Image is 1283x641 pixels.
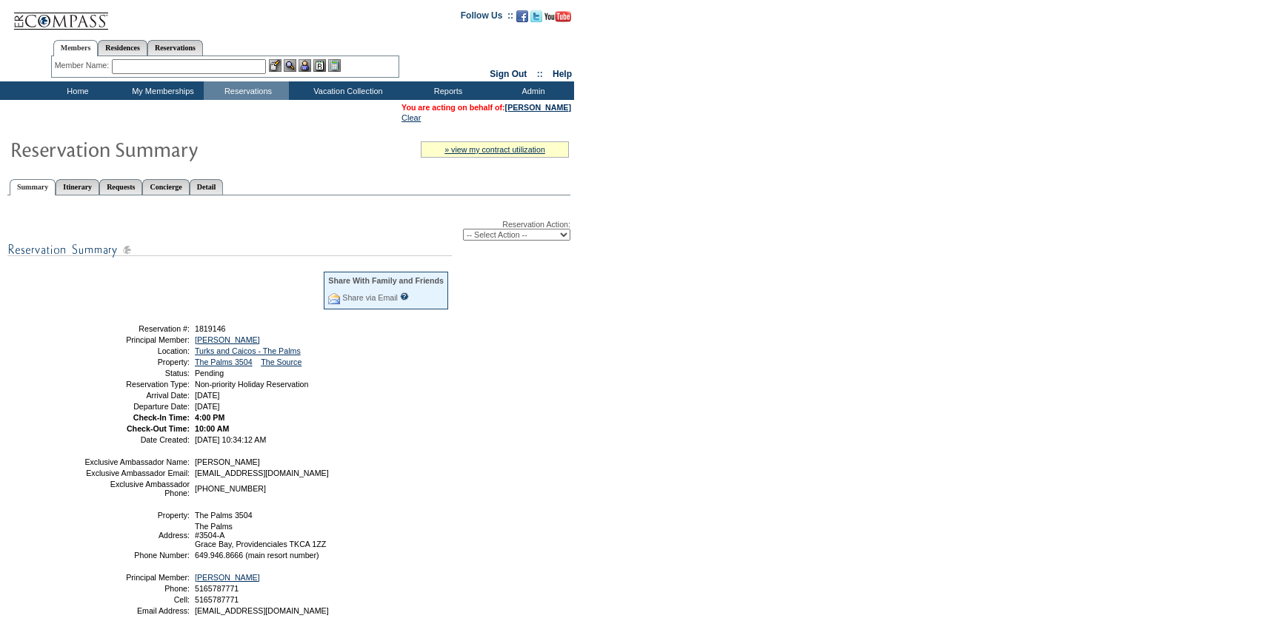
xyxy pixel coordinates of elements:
a: Help [553,69,572,79]
td: Address: [84,522,190,548]
img: b_edit.gif [269,59,281,72]
span: [EMAIL_ADDRESS][DOMAIN_NAME] [195,469,329,477]
td: Property: [84,511,190,520]
a: Members [53,40,99,56]
td: Reservation Type: [84,380,190,389]
td: Reports [404,81,489,100]
td: My Memberships [119,81,204,100]
span: 649.946.8666 (main resort number) [195,551,319,560]
span: 4:00 PM [195,413,224,422]
span: Non-priority Holiday Reservation [195,380,308,389]
td: Phone: [84,584,190,593]
a: Turks and Caicos - The Palms [195,346,301,355]
td: Exclusive Ambassador Phone: [84,480,190,497]
td: Home [33,81,119,100]
a: Summary [10,179,56,195]
input: What is this? [400,292,409,301]
a: » view my contract utilization [444,145,545,154]
span: [PHONE_NUMBER] [195,484,266,493]
td: Exclusive Ambassador Email: [84,469,190,477]
img: Reservaton Summary [10,134,306,164]
span: 1819146 [195,324,226,333]
div: Reservation Action: [7,220,570,241]
a: Reservations [147,40,203,56]
img: Subscribe to our YouTube Channel [544,11,571,22]
a: Follow us on Twitter [530,15,542,24]
img: View [284,59,296,72]
strong: Check-In Time: [133,413,190,422]
a: The Source [261,358,301,366]
a: Concierge [142,179,189,195]
td: Principal Member: [84,335,190,344]
span: 5165787771 [195,584,239,593]
td: Reservations [204,81,289,100]
td: Cell: [84,595,190,604]
div: Member Name: [55,59,112,72]
img: Reservations [313,59,326,72]
span: [PERSON_NAME] [195,457,260,466]
span: The Palms 3504 [195,511,253,520]
a: Subscribe to our YouTube Channel [544,15,571,24]
a: Detail [190,179,224,195]
a: Itinerary [56,179,99,195]
img: subTtlResSummary.gif [7,241,452,259]
td: Status: [84,369,190,377]
span: Pending [195,369,224,377]
span: 5165787771 [195,595,239,604]
div: Share With Family and Friends [328,276,444,285]
span: You are acting on behalf of: [401,103,571,112]
span: [DATE] [195,391,220,400]
a: [PERSON_NAME] [195,335,260,344]
a: [PERSON_NAME] [195,573,260,582]
td: Location: [84,346,190,355]
a: Share via Email [342,293,398,302]
img: Impersonate [299,59,311,72]
td: Property: [84,358,190,366]
strong: Check-Out Time: [127,424,190,433]
span: [EMAIL_ADDRESS][DOMAIN_NAME] [195,606,329,615]
a: Residences [98,40,147,56]
img: Follow us on Twitter [530,10,542,22]
a: Sign Out [490,69,527,79]
a: [PERSON_NAME] [505,103,571,112]
span: :: [537,69,543,79]
td: Principal Member: [84,573,190,582]
img: Become our fan on Facebook [516,10,528,22]
td: Arrival Date: [84,391,190,400]
td: Reservation #: [84,324,190,333]
a: Clear [401,113,421,122]
a: The Palms 3504 [195,358,253,366]
td: Exclusive Ambassador Name: [84,457,190,466]
td: Admin [489,81,574,100]
a: Become our fan on Facebook [516,15,528,24]
td: Email Address: [84,606,190,615]
td: Vacation Collection [289,81,404,100]
td: Phone Number: [84,551,190,560]
span: 10:00 AM [195,424,229,433]
span: [DATE] [195,402,220,411]
td: Follow Us :: [461,9,513,27]
img: b_calculator.gif [328,59,341,72]
td: Date Created: [84,435,190,444]
td: Departure Date: [84,402,190,411]
span: The Palms #3504-A Grace Bay, Providenciales TKCA 1ZZ [195,522,326,548]
a: Requests [99,179,142,195]
span: [DATE] 10:34:12 AM [195,435,266,444]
